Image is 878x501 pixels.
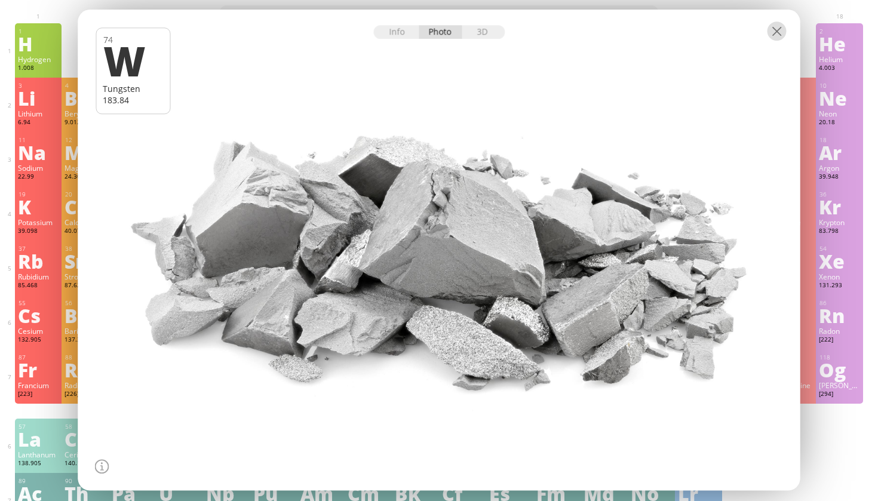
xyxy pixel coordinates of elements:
div: Ne [819,88,860,107]
div: 55 [19,299,59,307]
div: Rb [18,251,59,271]
div: Sr [65,251,106,271]
div: Tungsten [103,83,164,94]
div: Ba [65,306,106,325]
div: 9.012 [65,118,106,128]
div: Helium [819,54,860,64]
div: Be [65,88,106,107]
div: Rn [819,306,860,325]
div: 38 [65,245,106,253]
div: 18 [819,136,860,144]
div: Lithium [18,109,59,118]
div: 3 [19,82,59,90]
div: 4.003 [819,64,860,73]
div: 37 [19,245,59,253]
div: K [18,197,59,216]
div: Na [18,143,59,162]
div: La [18,429,59,448]
div: 132.905 [18,336,59,345]
div: Beryllium [65,109,106,118]
div: 40.078 [65,227,106,236]
div: 19 [19,190,59,198]
div: 1 [19,27,59,35]
div: Cesium [18,326,59,336]
div: 90 [65,477,106,485]
div: 39.948 [819,173,860,182]
div: Ce [65,429,106,448]
div: [226] [65,390,106,399]
div: Rubidium [18,272,59,281]
div: Sodium [18,163,59,173]
div: Calcium [65,217,106,227]
div: 10 [819,82,860,90]
div: 4 [65,82,106,90]
div: Lanthanum [18,450,59,459]
div: 12 [65,136,106,144]
div: 20 [65,190,106,198]
div: Cerium [65,450,106,459]
div: He [819,34,860,53]
div: 20.18 [819,118,860,128]
div: Ra [65,360,106,379]
div: Li [18,88,59,107]
div: H [18,34,59,53]
div: 88 [65,354,106,361]
div: [PERSON_NAME] [819,380,860,390]
div: [223] [18,390,59,399]
div: 11 [19,136,59,144]
div: Radon [819,326,860,336]
div: W [103,40,162,81]
div: Magnesium [65,163,106,173]
div: 58 [65,423,106,431]
div: Kr [819,197,860,216]
div: Krypton [819,217,860,227]
div: [222] [819,336,860,345]
div: 85.468 [18,281,59,291]
div: 89 [19,477,59,485]
div: Og [819,360,860,379]
div: 6.94 [18,118,59,128]
div: Barium [65,326,106,336]
div: 39.098 [18,227,59,236]
div: [294] [819,390,860,399]
div: 140.116 [65,459,106,469]
div: 56 [65,299,106,307]
div: Potassium [18,217,59,227]
div: 183.84 [103,94,164,106]
div: 57 [19,423,59,431]
div: 2 [819,27,860,35]
div: 137.327 [65,336,106,345]
div: Strontium [65,272,106,281]
div: Radium [65,380,106,390]
div: 118 [819,354,860,361]
div: Ca [65,197,106,216]
div: Hydrogen [18,54,59,64]
div: Xe [819,251,860,271]
div: Francium [18,380,59,390]
div: 131.293 [819,281,860,291]
div: 87.62 [65,281,106,291]
div: 1.008 [18,64,59,73]
div: Xenon [819,272,860,281]
div: 36 [819,190,860,198]
div: Argon [819,163,860,173]
div: Info [373,25,419,39]
div: 54 [819,245,860,253]
div: 3D [462,25,505,39]
div: 87 [19,354,59,361]
div: Ar [819,143,860,162]
div: 138.905 [18,459,59,469]
div: 22.99 [18,173,59,182]
div: Fr [18,360,59,379]
div: Mg [65,143,106,162]
div: 83.798 [819,227,860,236]
div: 24.305 [65,173,106,182]
div: Cs [18,306,59,325]
div: Neon [819,109,860,118]
div: 86 [819,299,860,307]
